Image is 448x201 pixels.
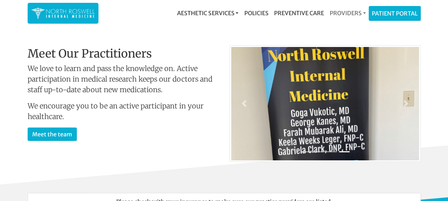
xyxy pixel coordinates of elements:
[174,6,241,20] a: Aesthetic Services
[28,101,219,122] p: We encourage you to be an active participant in your healthcare.
[31,6,95,20] img: North Roswell Internal Medicine
[28,128,77,141] a: Meet the team
[271,6,327,20] a: Preventive Care
[327,6,368,20] a: Providers
[28,63,219,95] p: We love to learn and pass the knowledge on. Active participation in medical research keeps our do...
[241,6,271,20] a: Policies
[369,6,420,20] a: Patient Portal
[28,47,219,60] h2: Meet Our Practitioners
